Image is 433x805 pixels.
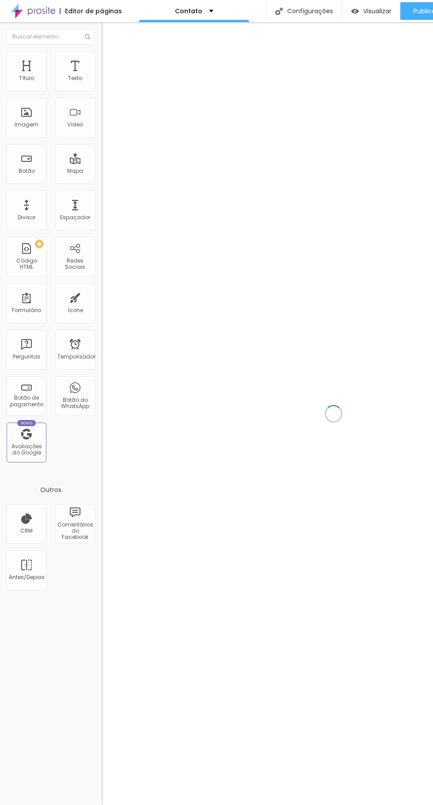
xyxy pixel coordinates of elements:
font: Vídeo [67,121,83,128]
font: Perguntas [13,353,40,360]
font: CRM [20,527,33,534]
font: Botão de pagamento [10,394,43,408]
font: Título [19,74,34,82]
button: Visualizar [342,2,400,20]
font: Outros [40,485,61,494]
font: Mapa [67,167,83,175]
input: Buscar elemento [7,29,95,45]
font: Visualizar [363,7,391,15]
font: Divisor [18,214,35,221]
font: Espaçador [60,214,90,221]
img: Ícone [275,8,283,15]
font: Botão [19,167,35,175]
font: Configurações [287,7,333,15]
font: Avaliações do Google [11,443,42,456]
font: Ícone [68,306,83,314]
font: Editor de páginas [65,7,122,15]
font: Botão do WhatsApp [61,396,89,410]
font: Antes/Depois [9,573,45,581]
font: Novo [21,420,33,426]
font: Redes Sociais [65,257,85,271]
font: Código HTML [16,257,37,271]
font: Temporizador [57,353,95,360]
font: Formulário [12,306,41,314]
img: Ícone [85,34,90,39]
font: Comentários do Facebook [57,521,93,541]
font: Imagem [15,121,38,128]
font: Texto [68,74,82,82]
p: Contato [175,8,202,14]
img: view-1.svg [351,8,359,15]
